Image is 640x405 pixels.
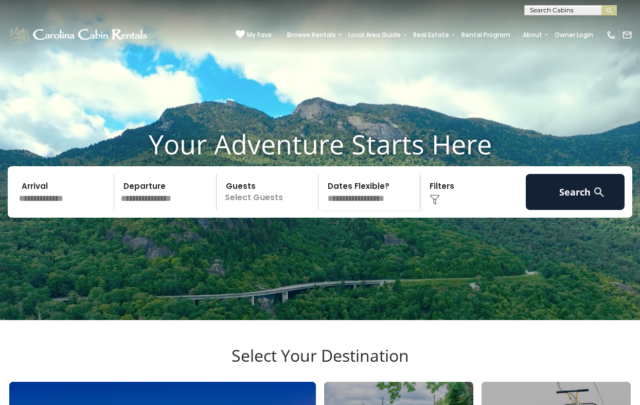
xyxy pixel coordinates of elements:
a: About [518,28,547,42]
img: filter--v1.png [430,195,440,205]
img: mail-regular-white.png [622,30,632,40]
img: phone-regular-white.png [606,30,616,40]
h3: Select Your Destination [8,346,632,382]
h1: Your Adventure Starts Here [8,128,632,160]
span: My Favs [247,30,272,40]
a: Owner Login [549,28,598,42]
p: Select Guests [220,174,318,210]
a: Real Estate [408,28,454,42]
img: White-1-1-2.png [8,25,150,45]
img: search-regular-white.png [593,186,606,199]
a: Local Area Guide [343,28,406,42]
a: Rental Program [456,28,515,42]
a: My Favs [236,30,272,40]
button: Search [526,174,625,210]
a: Browse Rentals [282,28,341,42]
